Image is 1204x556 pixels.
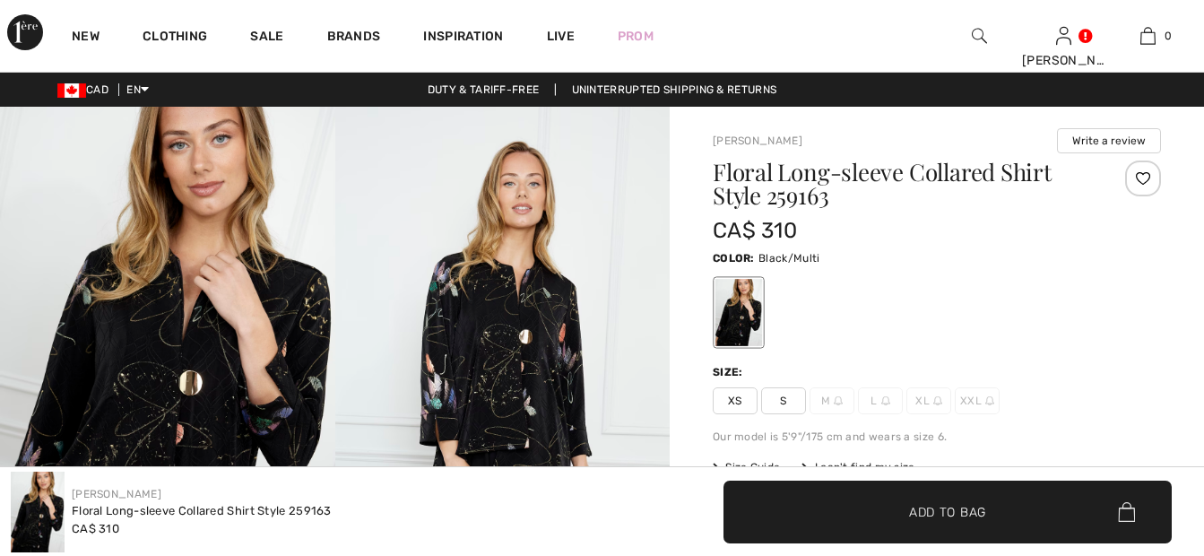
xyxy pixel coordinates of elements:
span: Black/Multi [758,252,819,265]
span: XL [906,387,951,414]
img: Canadian Dollar [57,83,86,98]
span: XXL [955,387,1000,414]
img: ring-m.svg [985,396,994,405]
span: Color: [713,252,755,265]
img: Floral Long-Sleeve Collared Shirt Style 259163 [11,472,65,552]
span: CA$ 310 [72,522,119,535]
a: Sign In [1056,27,1071,44]
a: Brands [327,29,381,48]
img: search the website [972,25,987,47]
span: M [810,387,854,414]
a: Sale [250,29,283,48]
span: L [858,387,903,414]
div: Floral Long-sleeve Collared Shirt Style 259163 [72,502,332,520]
span: EN [126,83,149,96]
button: Write a review [1057,128,1161,153]
a: New [72,29,100,48]
img: ring-m.svg [933,396,942,405]
a: [PERSON_NAME] [713,135,802,147]
img: My Info [1056,25,1071,47]
span: S [761,387,806,414]
span: XS [713,387,758,414]
h1: Floral Long-sleeve Collared Shirt Style 259163 [713,161,1087,207]
div: [PERSON_NAME] [1022,51,1104,70]
div: Size: [713,364,747,380]
span: 0 [1165,28,1172,44]
img: ring-m.svg [834,396,843,405]
img: 1ère Avenue [7,14,43,50]
img: My Bag [1140,25,1156,47]
a: Prom [618,27,654,46]
div: I can't find my size [801,459,914,475]
span: Add to Bag [909,502,986,521]
span: Inspiration [423,29,503,48]
img: ring-m.svg [881,396,890,405]
a: [PERSON_NAME] [72,488,161,500]
a: Clothing [143,29,207,48]
button: Add to Bag [723,481,1172,543]
div: Our model is 5'9"/175 cm and wears a size 6. [713,429,1161,445]
span: Size Guide [713,459,780,475]
img: Bag.svg [1118,502,1135,522]
a: 0 [1106,25,1189,47]
div: Black/Multi [715,279,762,346]
span: CAD [57,83,116,96]
a: Live [547,27,575,46]
span: CA$ 310 [713,218,797,243]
